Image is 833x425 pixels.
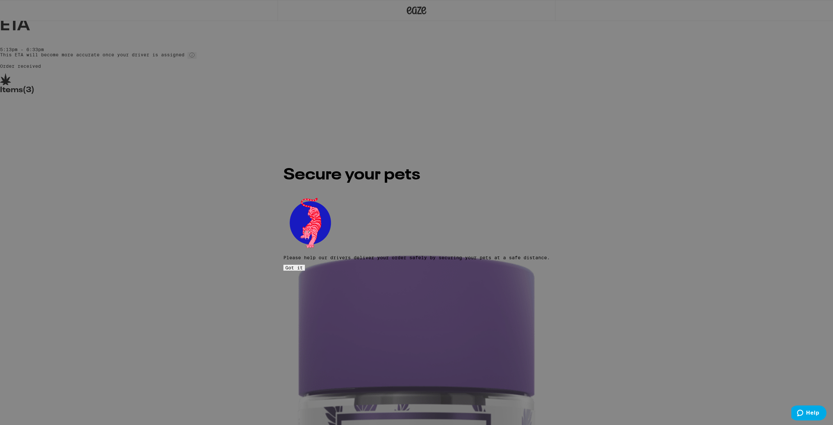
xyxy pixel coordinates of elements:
[283,196,337,249] img: pets
[283,167,550,183] h2: Secure your pets
[285,265,303,270] span: Got it
[283,265,305,271] button: Got it
[283,255,550,260] p: Please help our drivers deliver your order safely by securing your pets at a safe distance.
[791,405,826,422] iframe: Opens a widget where you can find more information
